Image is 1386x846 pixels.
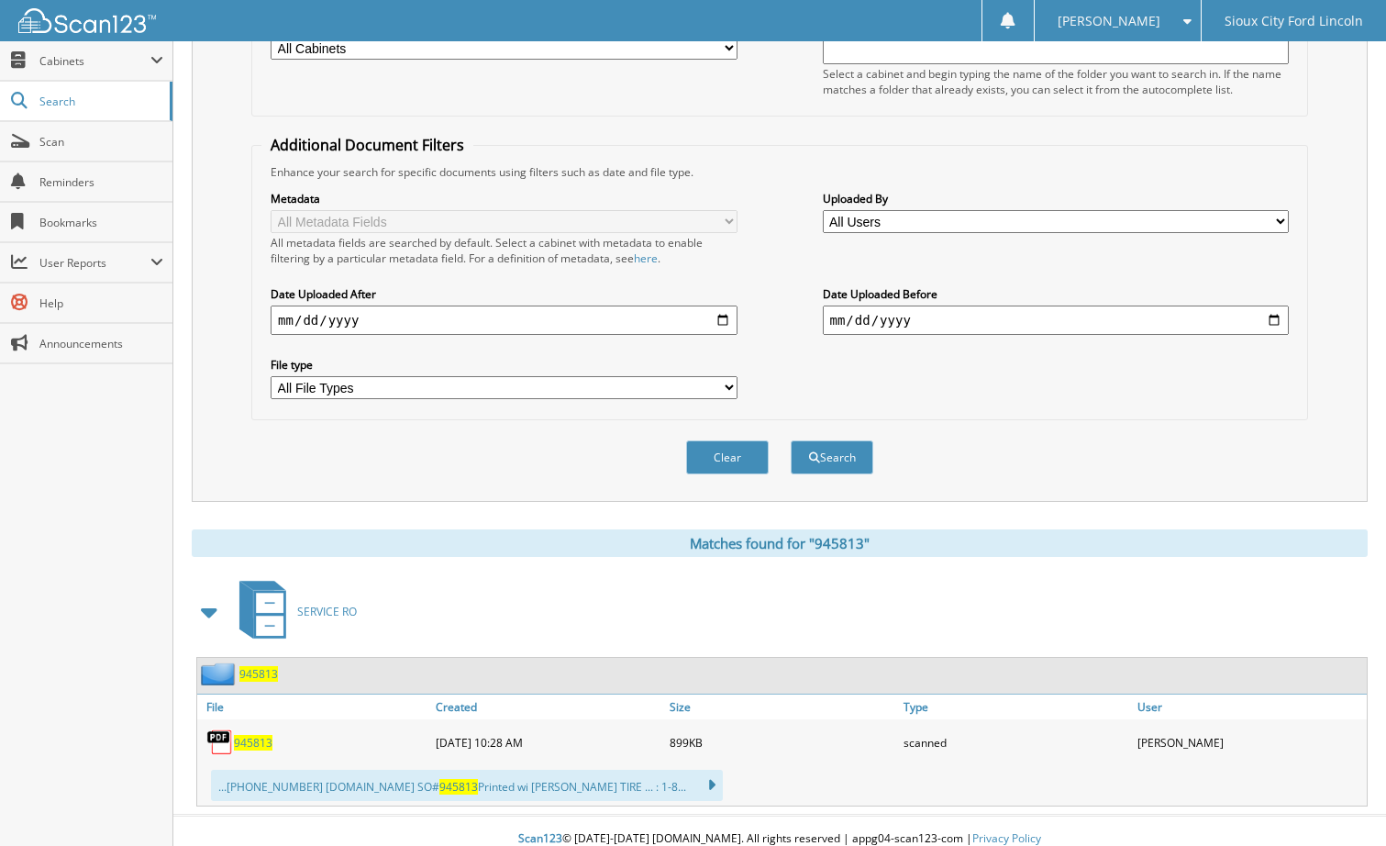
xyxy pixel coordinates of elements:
span: Bookmarks [39,215,163,230]
span: Scan123 [518,830,562,846]
img: scan123-logo-white.svg [18,8,156,33]
img: folder2.png [201,662,239,685]
div: 899KB [665,724,899,761]
a: User [1133,695,1367,719]
span: Reminders [39,174,163,190]
label: Date Uploaded Before [823,286,1289,302]
label: Uploaded By [823,191,1289,206]
label: File type [271,357,737,373]
span: Sioux City Ford Lincoln [1225,16,1363,27]
input: end [823,306,1289,335]
span: Scan [39,134,163,150]
div: All metadata fields are searched by default. Select a cabinet with metadata to enable filtering b... [271,235,737,266]
div: Select a cabinet and begin typing the name of the folder you want to search in. If the name match... [823,66,1289,97]
a: Type [899,695,1133,719]
span: Help [39,295,163,311]
div: [PERSON_NAME] [1133,724,1367,761]
a: Size [665,695,899,719]
span: User Reports [39,255,150,271]
a: File [197,695,431,719]
button: Search [791,440,873,474]
a: SERVICE RO [228,575,357,648]
div: scanned [899,724,1133,761]
label: Metadata [271,191,737,206]
label: Date Uploaded After [271,286,737,302]
img: PDF.png [206,729,234,756]
span: Announcements [39,336,163,351]
a: 945813 [239,666,278,682]
a: Created [431,695,665,719]
div: ...[PHONE_NUMBER] [DOMAIN_NAME] SO# Printed wi [PERSON_NAME] TIRE ... : 1-8... [211,770,723,801]
span: SERVICE RO [297,604,357,619]
a: Privacy Policy [972,830,1041,846]
span: [PERSON_NAME] [1058,16,1160,27]
span: 945813 [439,779,478,795]
iframe: Chat Widget [1294,758,1386,846]
div: Matches found for "945813" [192,529,1368,557]
span: Cabinets [39,53,150,69]
input: start [271,306,737,335]
button: Clear [686,440,769,474]
a: here [634,250,658,266]
div: Enhance your search for specific documents using filters such as date and file type. [261,164,1298,180]
div: [DATE] 10:28 AM [431,724,665,761]
a: 945813 [234,735,272,751]
legend: Additional Document Filters [261,135,473,155]
span: Search [39,94,161,109]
